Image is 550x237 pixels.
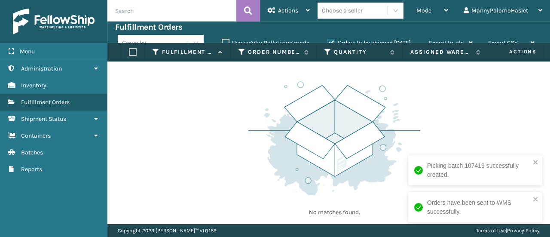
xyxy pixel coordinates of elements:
[410,48,472,56] label: Assigned Warehouse
[13,9,95,34] img: logo
[21,65,62,72] span: Administration
[488,39,518,46] span: Export CSV
[162,48,214,56] label: Fulfillment Order Id
[429,39,464,46] span: Export to .xls
[21,98,70,106] span: Fulfillment Orders
[416,7,431,14] span: Mode
[322,6,363,15] div: Choose a seller
[427,198,530,216] div: Orders have been sent to WMS successfully.
[21,115,66,123] span: Shipment Status
[21,132,51,139] span: Containers
[20,48,35,55] span: Menu
[248,48,300,56] label: Order Number
[21,166,42,173] span: Reports
[115,22,182,32] h3: Fulfillment Orders
[482,45,542,59] span: Actions
[334,48,386,56] label: Quantity
[222,39,309,46] label: Use regular Palletizing mode
[533,159,539,167] button: close
[427,161,530,179] div: Picking batch 107419 successfully created.
[533,196,539,204] button: close
[21,82,46,89] span: Inventory
[118,224,217,237] p: Copyright 2023 [PERSON_NAME]™ v 1.0.189
[327,39,411,46] label: Orders to be shipped [DATE]
[278,7,298,14] span: Actions
[122,38,146,47] div: Group by
[21,149,43,156] span: Batches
